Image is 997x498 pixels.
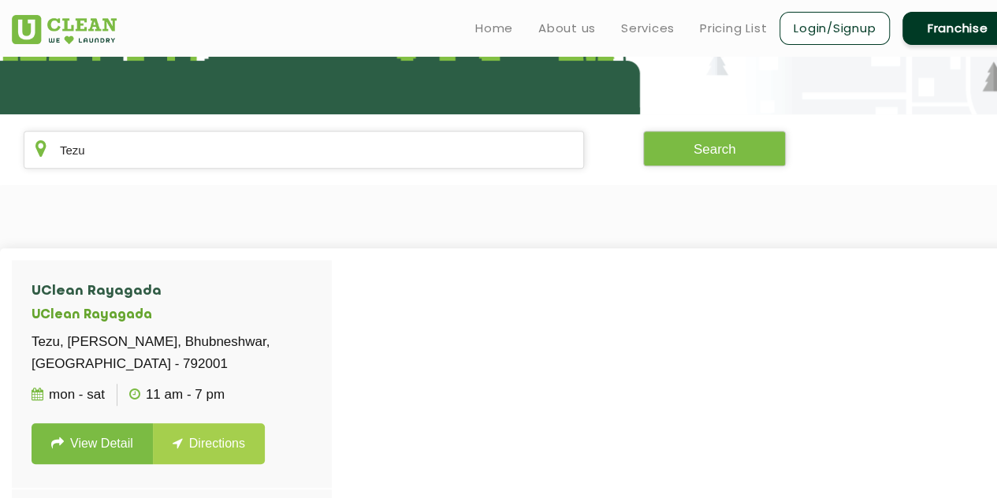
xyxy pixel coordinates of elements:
[129,384,225,406] p: 11 AM - 7 PM
[779,12,890,45] a: Login/Signup
[32,284,312,299] h4: UClean Rayagada
[153,423,265,464] a: Directions
[643,131,787,166] button: Search
[12,15,117,44] img: UClean Laundry and Dry Cleaning
[24,131,584,169] input: Enter city/area/pin Code
[475,19,513,38] a: Home
[32,423,153,464] a: View Detail
[700,19,767,38] a: Pricing List
[32,308,312,323] h5: UClean Rayagada
[621,19,675,38] a: Services
[32,331,312,375] p: Tezu, [PERSON_NAME], Bhubneshwar, [GEOGRAPHIC_DATA] - 792001
[538,19,596,38] a: About us
[32,384,105,406] p: Mon - Sat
